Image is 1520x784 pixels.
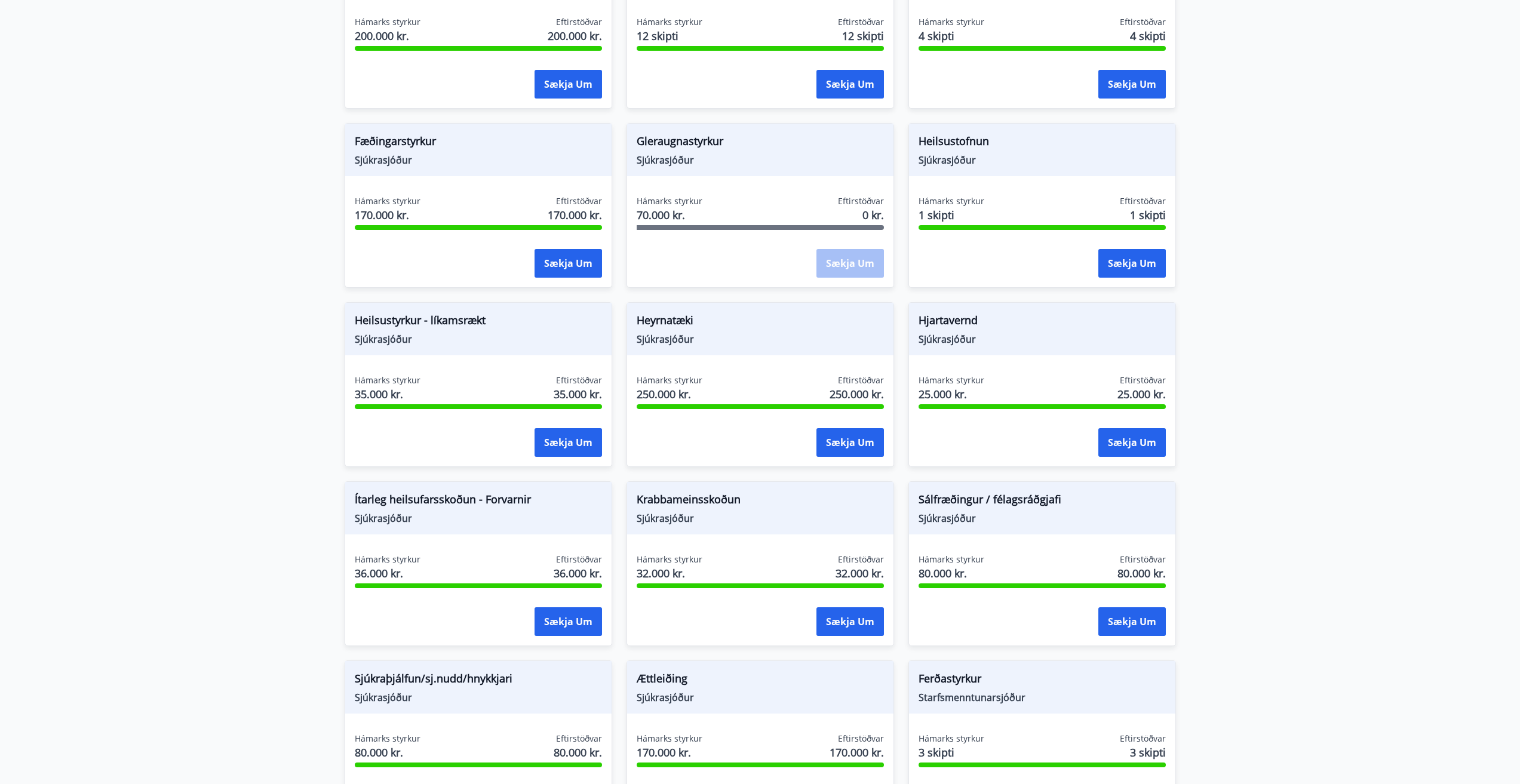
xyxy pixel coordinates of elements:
[637,333,884,346] span: Sjúkrasjóður
[535,607,602,636] button: Sækja um
[355,195,420,207] span: Hámarks styrkur
[355,691,602,704] span: Sjúkrasjóður
[637,207,702,223] span: 70.000 kr.
[355,133,602,153] span: Fæðingarstyrkur
[838,374,884,386] span: Eftirstöðvar
[637,733,702,745] span: Hámarks styrkur
[1117,565,1166,581] span: 80.000 kr.
[816,70,884,99] button: Sækja um
[355,386,420,402] span: 35.000 kr.
[830,386,884,402] span: 250.000 kr.
[1130,745,1166,760] span: 3 skipti
[355,565,420,581] span: 36.000 kr.
[838,16,884,28] span: Eftirstöðvar
[535,70,602,99] button: Sækja um
[637,386,702,402] span: 250.000 kr.
[355,745,420,760] span: 80.000 kr.
[355,16,420,28] span: Hámarks styrkur
[919,386,984,402] span: 25.000 kr.
[637,671,884,691] span: Ættleiðing
[637,554,702,565] span: Hámarks styrkur
[355,207,420,223] span: 170.000 kr.
[838,195,884,207] span: Eftirstöðvar
[637,491,884,512] span: Krabbameinsskoðun
[637,28,702,44] span: 12 skipti
[862,207,884,223] span: 0 kr.
[1120,374,1166,386] span: Eftirstöðvar
[637,195,702,207] span: Hámarks styrkur
[355,554,420,565] span: Hámarks styrkur
[919,512,1166,525] span: Sjúkrasjóður
[548,28,602,44] span: 200.000 kr.
[355,312,602,333] span: Heilsustyrkur - líkamsrækt
[919,491,1166,512] span: Sálfræðingur / félagsráðgjafi
[1130,207,1166,223] span: 1 skipti
[355,333,602,346] span: Sjúkrasjóður
[355,374,420,386] span: Hámarks styrkur
[637,16,702,28] span: Hámarks styrkur
[548,207,602,223] span: 170.000 kr.
[637,312,884,333] span: Heyrnatæki
[556,195,602,207] span: Eftirstöðvar
[919,745,984,760] span: 3 skipti
[919,333,1166,346] span: Sjúkrasjóður
[816,428,884,457] button: Sækja um
[1098,428,1166,457] button: Sækja um
[554,745,602,760] span: 80.000 kr.
[637,133,884,153] span: Gleraugnastyrkur
[637,374,702,386] span: Hámarks styrkur
[919,28,984,44] span: 4 skipti
[919,374,984,386] span: Hámarks styrkur
[637,153,884,167] span: Sjúkrasjóður
[355,491,602,512] span: Ítarleg heilsufarsskoðun - Forvarnir
[816,607,884,636] button: Sækja um
[637,745,702,760] span: 170.000 kr.
[919,133,1166,153] span: Heilsustofnun
[556,554,602,565] span: Eftirstöðvar
[637,565,702,581] span: 32.000 kr.
[838,733,884,745] span: Eftirstöðvar
[1120,16,1166,28] span: Eftirstöðvar
[919,195,984,207] span: Hámarks styrkur
[1117,386,1166,402] span: 25.000 kr.
[919,733,984,745] span: Hámarks styrkur
[838,554,884,565] span: Eftirstöðvar
[1098,249,1166,278] button: Sækja um
[1098,70,1166,99] button: Sækja um
[1120,195,1166,207] span: Eftirstöðvar
[355,512,602,525] span: Sjúkrasjóður
[355,153,602,167] span: Sjúkrasjóður
[556,16,602,28] span: Eftirstöðvar
[355,28,420,44] span: 200.000 kr.
[1098,607,1166,636] button: Sækja um
[637,512,884,525] span: Sjúkrasjóður
[919,312,1166,333] span: Hjartavernd
[637,691,884,704] span: Sjúkrasjóður
[919,16,984,28] span: Hámarks styrkur
[554,386,602,402] span: 35.000 kr.
[842,28,884,44] span: 12 skipti
[556,733,602,745] span: Eftirstöðvar
[919,207,984,223] span: 1 skipti
[919,671,1166,691] span: Ferðastyrkur
[556,374,602,386] span: Eftirstöðvar
[830,745,884,760] span: 170.000 kr.
[535,428,602,457] button: Sækja um
[1120,733,1166,745] span: Eftirstöðvar
[919,554,984,565] span: Hámarks styrkur
[1130,28,1166,44] span: 4 skipti
[355,671,602,691] span: Sjúkraþjálfun/sj.nudd/hnykkjari
[1120,554,1166,565] span: Eftirstöðvar
[554,565,602,581] span: 36.000 kr.
[535,249,602,278] button: Sækja um
[836,565,884,581] span: 32.000 kr.
[919,565,984,581] span: 80.000 kr.
[355,733,420,745] span: Hámarks styrkur
[919,153,1166,167] span: Sjúkrasjóður
[919,691,1166,704] span: Starfsmenntunarsjóður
